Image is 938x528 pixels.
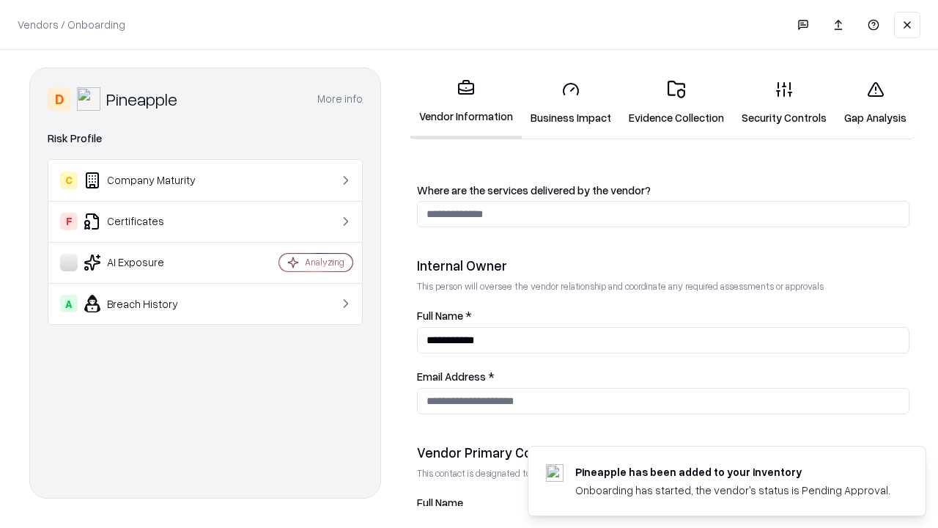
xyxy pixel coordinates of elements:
[417,371,909,382] label: Email Address *
[417,185,909,196] label: Where are the services delivered by the vendor?
[60,295,78,312] div: A
[60,172,78,189] div: C
[60,295,235,312] div: Breach History
[60,213,235,230] div: Certificates
[317,86,363,112] button: More info
[417,310,909,321] label: Full Name *
[620,69,733,137] a: Evidence Collection
[417,257,909,274] div: Internal Owner
[522,69,620,137] a: Business Impact
[733,69,835,137] a: Security Controls
[417,444,909,461] div: Vendor Primary Contact
[835,69,915,137] a: Gap Analysis
[410,67,522,139] a: Vendor Information
[546,464,564,482] img: pineappleenergy.com
[575,483,890,498] div: Onboarding has started, the vendor's status is Pending Approval.
[77,87,100,111] img: Pineapple
[18,17,125,32] p: Vendors / Onboarding
[417,467,909,480] p: This contact is designated to receive the assessment request from Shift
[575,464,890,480] div: Pineapple has been added to your inventory
[417,497,909,508] label: Full Name
[60,213,78,230] div: F
[305,256,344,268] div: Analyzing
[48,87,71,111] div: D
[417,280,909,293] p: This person will oversee the vendor relationship and coordinate any required assessments or appro...
[60,172,235,189] div: Company Maturity
[48,130,363,147] div: Risk Profile
[60,254,235,271] div: AI Exposure
[106,87,177,111] div: Pineapple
